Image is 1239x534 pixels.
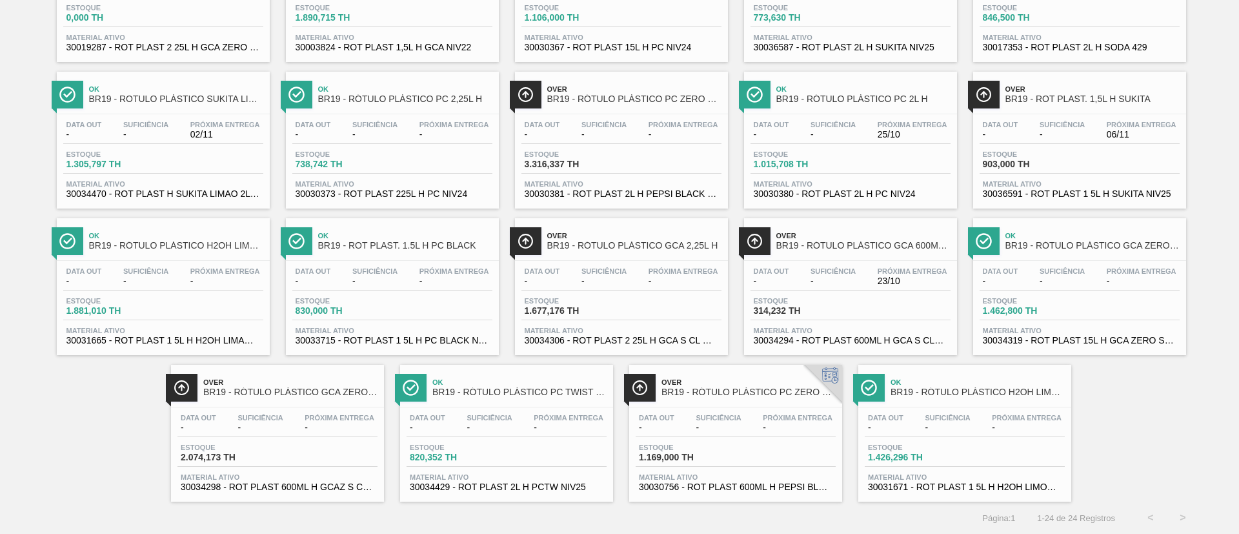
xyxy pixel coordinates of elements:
[66,130,102,139] span: -
[237,414,283,422] span: Suficiência
[1107,130,1176,139] span: 06/11
[419,267,489,275] span: Próxima Entrega
[639,473,832,481] span: Material ativo
[518,87,534,103] img: Ícone
[318,94,492,104] span: BR19 - RÓTULO PLÁSTICO PC 2,25L H
[296,43,489,52] span: 30003824 - ROT PLAST 1,5L H GCA NIV22
[66,267,102,275] span: Data out
[754,4,844,12] span: Estoque
[525,159,615,169] span: 3.316,337 TH
[776,232,951,240] span: Over
[754,327,947,334] span: Material ativo
[547,85,721,93] span: Over
[47,62,276,209] a: ÍconeOkBR19 - ROTULO PLÁSTICO SUKITA LIMÃO 2L HData out-Suficiência-Próxima Entrega02/11Estoque1....
[763,414,832,422] span: Próxima Entrega
[66,34,260,41] span: Material ativo
[66,150,157,158] span: Estoque
[296,297,386,305] span: Estoque
[410,482,603,492] span: 30034429 - ROT PLAST 2L H PCTW NIV25
[811,276,856,286] span: -
[318,232,492,240] span: Ok
[525,150,615,158] span: Estoque
[352,121,398,128] span: Suficiência
[525,297,615,305] span: Estoque
[754,336,947,345] span: 30034294 - ROT PLAST 600ML H GCA S CLAIM NIV25
[868,444,958,451] span: Estoque
[963,62,1193,209] a: ÍconeOverBR19 - ROT PLAST. 1,5L H SUKITAData out-Suficiência-Próxima Entrega06/11Estoque903,000 T...
[754,159,844,169] span: 1.015,708 TH
[352,267,398,275] span: Suficiência
[983,130,1018,139] span: -
[505,62,734,209] a: ÍconeOverBR19 - RÓTULO PLÁSTICO PC ZERO 2L HData out-Suficiência-Próxima Entrega-Estoque3.316,337...
[525,267,560,275] span: Data out
[410,444,500,451] span: Estoque
[432,378,607,386] span: Ok
[1167,502,1199,534] button: >
[983,159,1073,169] span: 903,000 TH
[983,327,1176,334] span: Material ativo
[89,85,263,93] span: Ok
[203,378,378,386] span: Over
[525,43,718,52] span: 30030367 - ROT PLAST 15L H PC NIV24
[754,276,789,286] span: -
[661,387,836,397] span: BR19 - RÓTULO PLÁSTICO PC ZERO 600ML H
[581,276,627,286] span: -
[811,121,856,128] span: Suficiência
[352,276,398,286] span: -
[305,423,374,433] span: -
[66,276,102,286] span: -
[734,209,963,355] a: ÍconeOverBR19 - RÓTULO PLÁSTICO GCA 600ML HData out-Suficiência-Próxima Entrega23/10Estoque314,23...
[547,232,721,240] span: Over
[66,336,260,345] span: 30031665 - ROT PLAST 1 5L H H2OH LIMAO IN211
[296,189,489,199] span: 30030373 - ROT PLAST 225L H PC NIV24
[868,473,1062,481] span: Material ativo
[776,241,951,251] span: BR19 - RÓTULO PLÁSTICO GCA 600ML H
[925,423,970,433] span: -
[861,380,877,396] img: Ícone
[66,43,260,52] span: 30019287 - ROT PLAST 2 25L H GCA ZERO NIV23
[983,4,1073,12] span: Estoque
[190,130,260,139] span: 02/11
[868,482,1062,492] span: 30031671 - ROT PLAST 1 5L H H2OH LIMONETO IN211
[296,336,489,345] span: 30033715 - ROT PLAST 1 5L H PC BLACK NIV24
[976,233,992,249] img: Ícone
[410,453,500,462] span: 820,352 TH
[525,327,718,334] span: Material ativo
[419,276,489,286] span: -
[66,13,157,23] span: 0,000 TH
[318,241,492,251] span: BR19 - ROT PLAST. 1.5L H PC BLACK
[518,233,534,249] img: Ícone
[754,34,947,41] span: Material ativo
[878,121,947,128] span: Próxima Entrega
[1005,241,1180,251] span: BR19 - RÓTULO PLÁSTICO GCA ZERO 1,5L H
[403,380,419,396] img: Ícone
[288,233,305,249] img: Ícone
[174,380,190,396] img: Ícone
[505,209,734,355] a: ÍconeOverBR19 - RÓTULO PLÁSTICO GCA 2,25L HData out-Suficiência-Próxima Entrega-Estoque1.677,176 ...
[318,85,492,93] span: Ok
[891,387,1065,397] span: BR19 - RÓTULO PLÁSTICO H2OH LIMONETO 1,5L H
[983,306,1073,316] span: 1.462,800 TH
[190,267,260,275] span: Próxima Entrega
[89,241,263,251] span: BR19 - RÓTULO PLÁSTICO H2OH LIMAO 1,5L H
[982,513,1015,523] span: Página : 1
[276,209,505,355] a: ÍconeOkBR19 - ROT PLAST. 1.5L H PC BLACKData out-Suficiência-Próxima Entrega-Estoque830,000 THMat...
[649,121,718,128] span: Próxima Entrega
[1107,267,1176,275] span: Próxima Entrega
[776,85,951,93] span: Ok
[696,423,741,433] span: -
[747,233,763,249] img: Ícone
[649,267,718,275] span: Próxima Entrega
[181,473,374,481] span: Material ativo
[66,189,260,199] span: 30034470 - ROT PLAST H SUKITA LIMAO 2L NIV25
[983,150,1073,158] span: Estoque
[754,306,844,316] span: 314,232 TH
[983,189,1176,199] span: 30036591 - ROT PLAST 1 5L H SUKITA NIV25
[754,130,789,139] span: -
[525,4,615,12] span: Estoque
[632,380,648,396] img: Ícone
[696,414,741,422] span: Suficiência
[754,150,844,158] span: Estoque
[66,159,157,169] span: 1.305,797 TH
[983,43,1176,52] span: 30017353 - ROT PLAST 2L H SODA 429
